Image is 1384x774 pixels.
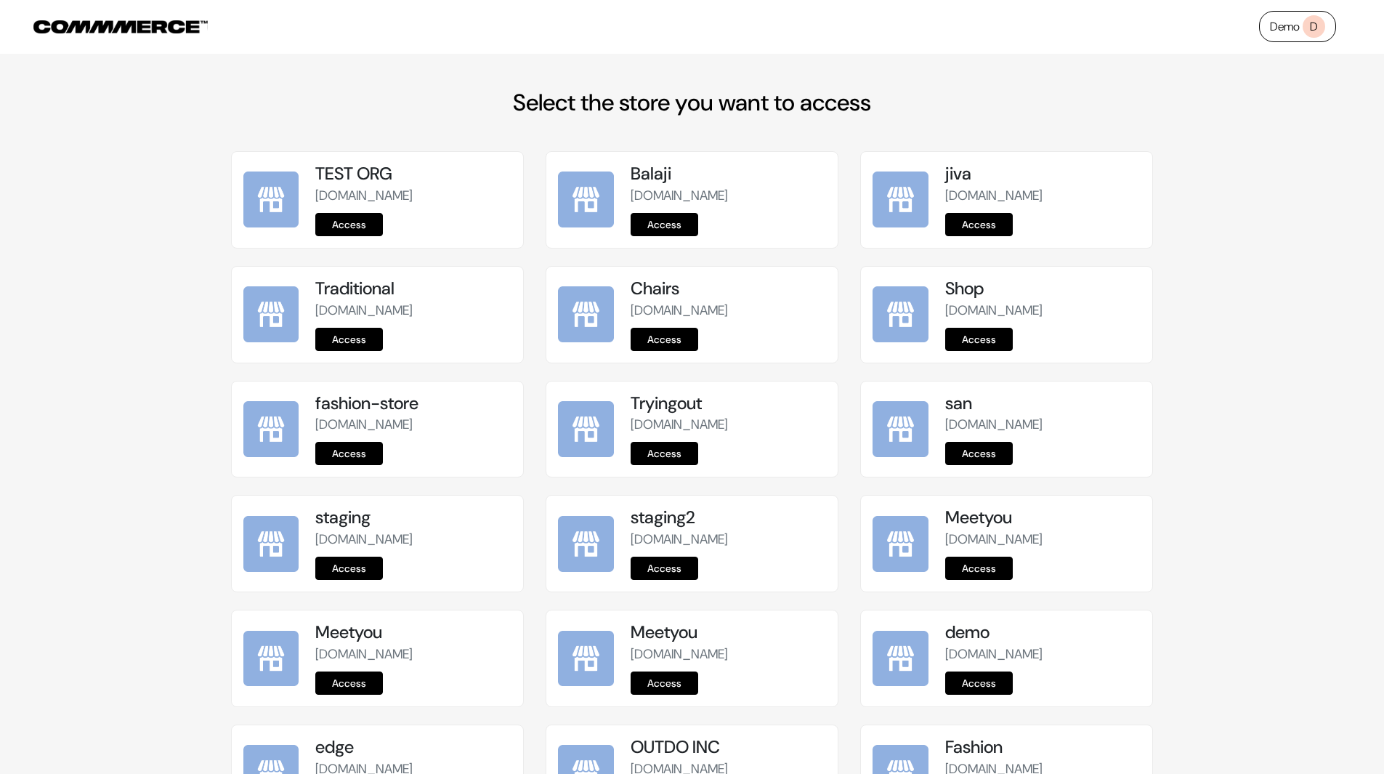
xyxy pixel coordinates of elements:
[33,20,208,33] img: COMMMERCE
[873,631,928,687] img: demo
[315,186,511,206] p: [DOMAIN_NAME]
[945,672,1013,695] a: Access
[631,442,698,465] a: Access
[315,557,383,580] a: Access
[315,645,511,664] p: [DOMAIN_NAME]
[315,301,511,321] p: [DOMAIN_NAME]
[315,278,511,299] h5: Traditional
[873,172,928,227] img: jiva
[631,415,826,435] p: [DOMAIN_NAME]
[558,172,614,227] img: Balaji
[631,507,826,528] h5: staging2
[945,278,1141,299] h5: Shop
[1259,11,1336,42] a: DemoD
[315,415,511,435] p: [DOMAIN_NAME]
[558,516,614,572] img: staging2
[945,164,1141,185] h5: jiva
[631,530,826,549] p: [DOMAIN_NAME]
[945,557,1013,580] a: Access
[945,507,1141,528] h5: Meetyou
[945,415,1141,435] p: [DOMAIN_NAME]
[243,172,299,227] img: TEST ORG
[631,737,826,758] h5: OUTDO INC
[315,507,511,528] h5: staging
[945,301,1141,321] p: [DOMAIN_NAME]
[315,328,383,351] a: Access
[631,301,826,321] p: [DOMAIN_NAME]
[315,393,511,414] h5: fashion-store
[945,622,1141,643] h5: demo
[243,516,299,572] img: staging
[631,557,698,580] a: Access
[315,672,383,695] a: Access
[558,401,614,457] img: Tryingout
[631,622,826,643] h5: Meetyou
[631,672,698,695] a: Access
[945,737,1141,758] h5: Fashion
[1303,15,1325,38] span: D
[945,530,1141,549] p: [DOMAIN_NAME]
[558,631,614,687] img: Meetyou
[631,393,826,414] h5: Tryingout
[315,530,511,549] p: [DOMAIN_NAME]
[631,186,826,206] p: [DOMAIN_NAME]
[631,164,826,185] h5: Balaji
[315,164,511,185] h5: TEST ORG
[631,278,826,299] h5: Chairs
[315,442,383,465] a: Access
[558,286,614,342] img: Chairs
[315,622,511,643] h5: Meetyou
[945,213,1013,236] a: Access
[945,186,1141,206] p: [DOMAIN_NAME]
[631,645,826,664] p: [DOMAIN_NAME]
[231,89,1154,116] h2: Select the store you want to access
[315,737,511,758] h5: edge
[315,213,383,236] a: Access
[243,286,299,342] img: Traditional
[945,442,1013,465] a: Access
[243,401,299,457] img: fashion-store
[945,393,1141,414] h5: san
[873,286,928,342] img: Shop
[945,645,1141,664] p: [DOMAIN_NAME]
[873,401,928,457] img: san
[945,328,1013,351] a: Access
[631,328,698,351] a: Access
[631,213,698,236] a: Access
[243,631,299,687] img: Meetyou
[873,516,928,572] img: Meetyou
